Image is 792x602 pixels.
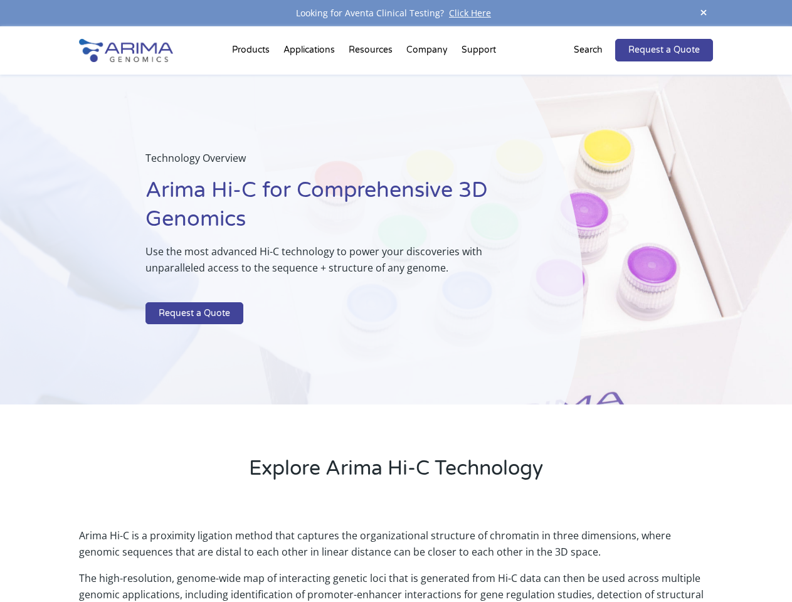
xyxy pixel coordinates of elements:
p: Arima Hi-C is a proximity ligation method that captures the organizational structure of chromatin... [79,527,712,570]
div: Looking for Aventa Clinical Testing? [79,5,712,21]
p: Technology Overview [145,150,520,176]
img: Arima-Genomics-logo [79,39,173,62]
a: Request a Quote [615,39,713,61]
a: Request a Quote [145,302,243,325]
h2: Explore Arima Hi-C Technology [79,455,712,492]
a: Click Here [444,7,496,19]
p: Search [574,42,603,58]
h1: Arima Hi-C for Comprehensive 3D Genomics [145,176,520,243]
p: Use the most advanced Hi-C technology to power your discoveries with unparalleled access to the s... [145,243,520,286]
